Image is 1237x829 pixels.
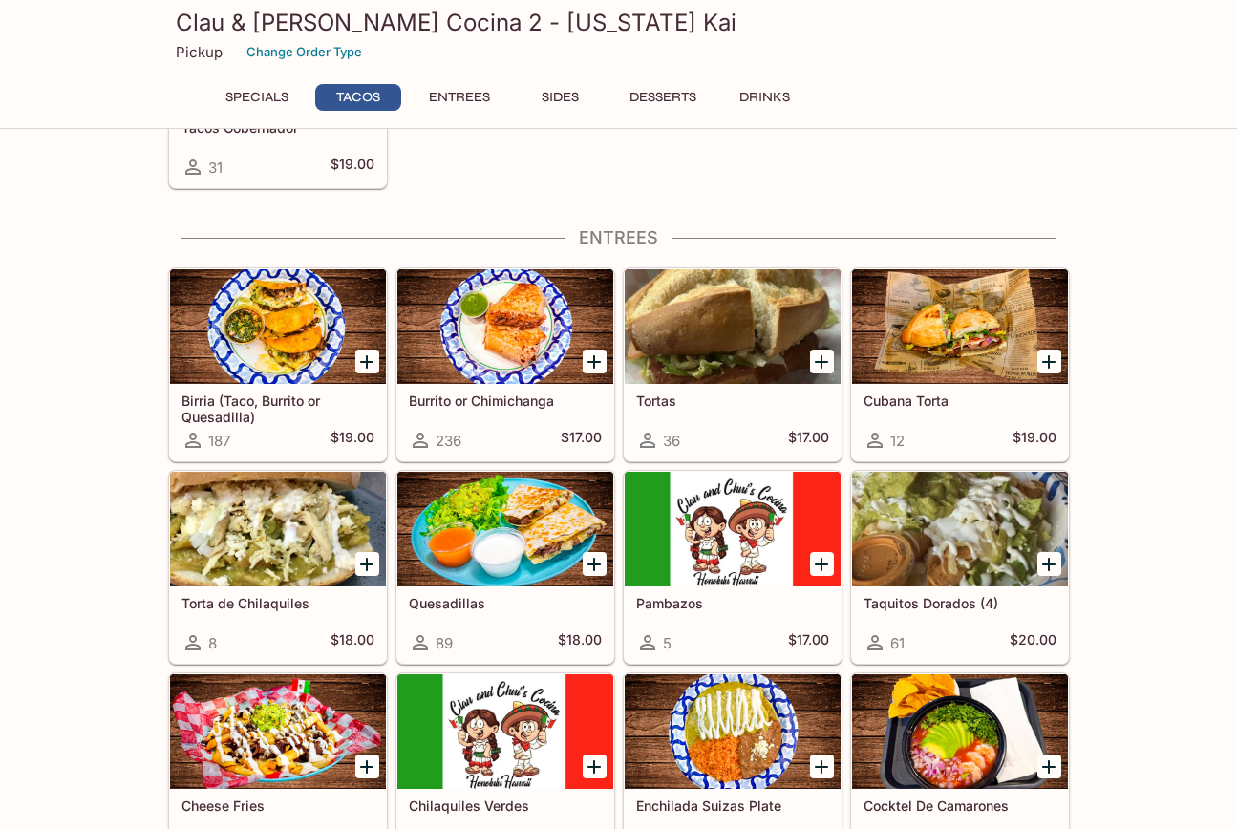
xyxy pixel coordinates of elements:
div: Enchilada Suizas Plate [625,674,841,789]
div: Cubana Torta [852,269,1068,384]
span: 187 [208,432,230,450]
button: Add Torta de Chilaquiles [355,552,379,576]
button: Add Tortas [810,350,834,373]
button: Add Enchilada Suizas Plate [810,755,834,778]
span: 36 [663,432,680,450]
button: Entrees [416,84,502,111]
h5: Torta de Chilaquiles [181,595,374,611]
span: 12 [890,432,905,450]
div: Quesadillas [397,472,613,586]
button: Sides [518,84,604,111]
div: Taquitos Dorados (4) [852,472,1068,586]
span: 61 [890,634,905,652]
div: Tortas [625,269,841,384]
button: Add Taquitos Dorados (4) [1037,552,1061,576]
span: 89 [436,634,453,652]
h5: Burrito or Chimichanga [409,393,602,409]
a: Birria (Taco, Burrito or Quesadilla)187$19.00 [169,268,387,461]
button: Add Chilaquiles Verdes [583,755,607,778]
button: Add Cubana Torta [1037,350,1061,373]
p: Pickup [176,43,223,61]
h5: Cubana Torta [864,393,1056,409]
h5: $17.00 [561,429,602,452]
h5: Quesadillas [409,595,602,611]
div: Pambazos [625,472,841,586]
button: Desserts [619,84,707,111]
h5: Taquitos Dorados (4) [864,595,1056,611]
span: 236 [436,432,461,450]
h5: $19.00 [331,429,374,452]
span: 8 [208,634,217,652]
a: Torta de Chilaquiles8$18.00 [169,471,387,664]
h5: $20.00 [1010,631,1056,654]
h5: Enchilada Suizas Plate [636,797,829,814]
button: Add Burrito or Chimichanga [583,350,607,373]
div: Cocktel De Camarones [852,674,1068,789]
span: 5 [663,634,672,652]
a: Pambazos5$17.00 [624,471,842,664]
h5: Birria (Taco, Burrito or Quesadilla) [181,393,374,424]
h5: $19.00 [1013,429,1056,452]
button: Add Pambazos [810,552,834,576]
button: Tacos [315,84,401,111]
button: Add Quesadillas [583,552,607,576]
h3: Clau & [PERSON_NAME] Cocina 2 - [US_STATE] Kai [176,8,1062,37]
h5: Pambazos [636,595,829,611]
div: Burrito or Chimichanga [397,269,613,384]
a: Tortas36$17.00 [624,268,842,461]
h5: $17.00 [788,429,829,452]
button: Specials [214,84,300,111]
h5: $19.00 [331,156,374,179]
h5: $17.00 [788,631,829,654]
a: Cubana Torta12$19.00 [851,268,1069,461]
h5: $18.00 [558,631,602,654]
h5: Tortas [636,393,829,409]
a: Burrito or Chimichanga236$17.00 [396,268,614,461]
a: Quesadillas89$18.00 [396,471,614,664]
h5: Cheese Fries [181,797,374,814]
h5: Cocktel De Camarones [864,797,1056,814]
div: Torta de Chilaquiles [170,472,386,586]
div: Chilaquiles Verdes [397,674,613,789]
div: Birria (Taco, Burrito or Quesadilla) [170,269,386,384]
div: Cheese Fries [170,674,386,789]
button: Drinks [722,84,808,111]
button: Change Order Type [238,37,371,67]
button: Add Birria (Taco, Burrito or Quesadilla) [355,350,379,373]
button: Add Cheese Fries [355,755,379,778]
button: Add Cocktel De Camarones [1037,755,1061,778]
h5: Chilaquiles Verdes [409,797,602,814]
h4: Entrees [168,227,1070,248]
h5: $18.00 [331,631,374,654]
span: 31 [208,159,223,177]
a: Taquitos Dorados (4)61$20.00 [851,471,1069,664]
